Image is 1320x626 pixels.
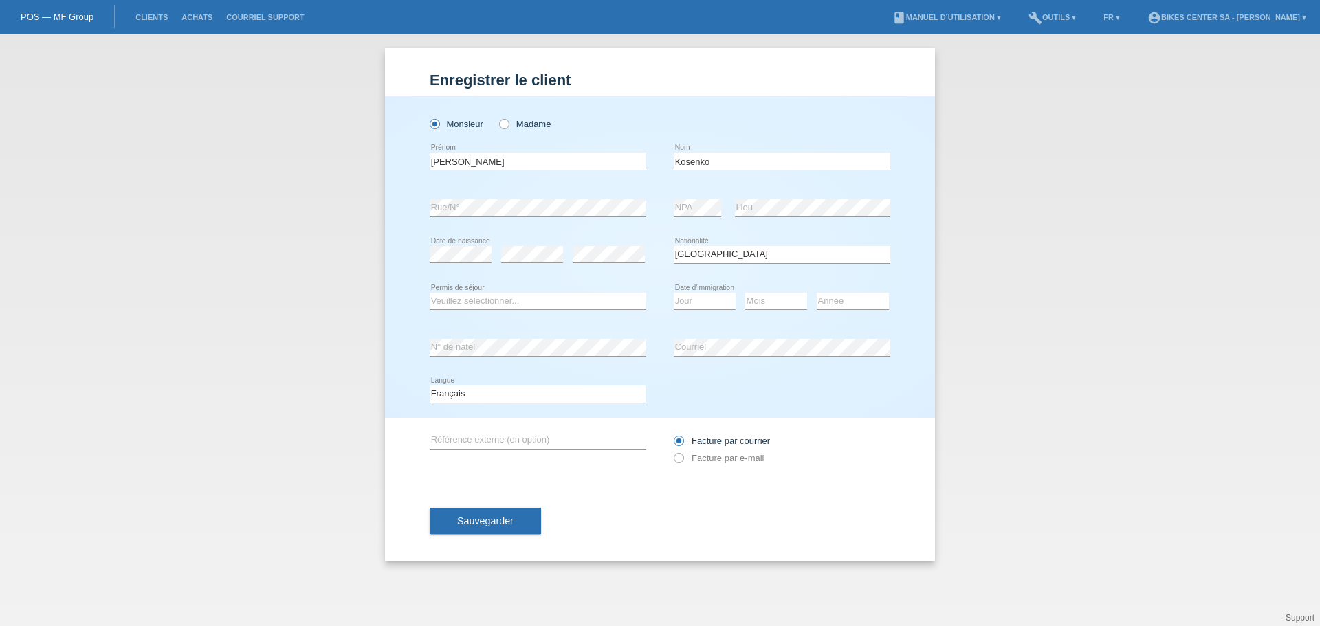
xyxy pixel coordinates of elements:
[1022,13,1083,21] a: buildOutils ▾
[499,119,508,128] input: Madame
[21,12,93,22] a: POS — MF Group
[674,436,683,453] input: Facture par courrier
[674,436,770,446] label: Facture par courrier
[674,453,683,470] input: Facture par e-mail
[129,13,175,21] a: Clients
[1097,13,1127,21] a: FR ▾
[1141,13,1313,21] a: account_circleBIKES CENTER SA - [PERSON_NAME] ▾
[892,11,906,25] i: book
[430,119,439,128] input: Monsieur
[1028,11,1042,25] i: build
[1286,613,1314,623] a: Support
[674,453,764,463] label: Facture par e-mail
[457,515,514,526] span: Sauvegarder
[219,13,311,21] a: Courriel Support
[430,119,483,129] label: Monsieur
[430,71,890,89] h1: Enregistrer le client
[499,119,551,129] label: Madame
[430,508,541,534] button: Sauvegarder
[1147,11,1161,25] i: account_circle
[175,13,219,21] a: Achats
[885,13,1008,21] a: bookManuel d’utilisation ▾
